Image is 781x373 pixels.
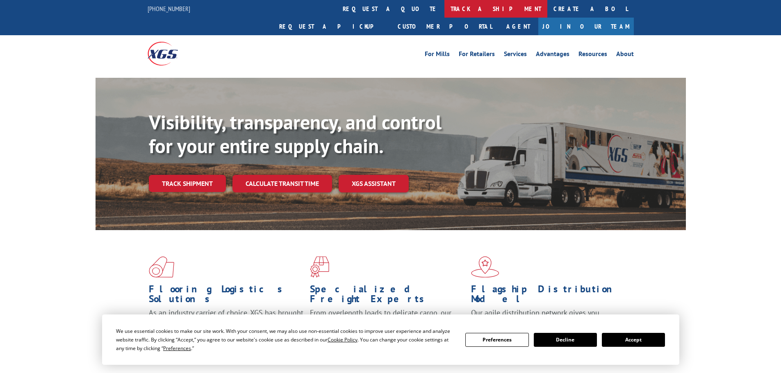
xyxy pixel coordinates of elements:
a: XGS ASSISTANT [339,175,409,192]
span: As an industry carrier of choice, XGS has brought innovation and dedication to flooring logistics... [149,308,303,337]
img: xgs-icon-focused-on-flooring-red [310,256,329,278]
h1: Flagship Distribution Model [471,284,626,308]
a: Advantages [536,51,569,60]
a: Agent [498,18,538,35]
a: Resources [578,51,607,60]
div: We use essential cookies to make our site work. With your consent, we may also use non-essential ... [116,327,455,353]
a: [PHONE_NUMBER] [148,5,190,13]
button: Decline [534,333,597,347]
button: Accept [602,333,665,347]
img: xgs-icon-flagship-distribution-model-red [471,256,499,278]
div: Cookie Consent Prompt [102,314,679,365]
img: xgs-icon-total-supply-chain-intelligence-red [149,256,174,278]
span: Our agile distribution network gives you nationwide inventory management on demand. [471,308,622,327]
a: Calculate transit time [232,175,332,192]
a: For Retailers [459,51,495,60]
b: Visibility, transparency, and control for your entire supply chain. [149,109,442,158]
a: Request a pickup [273,18,392,35]
span: Preferences [163,345,191,352]
a: Join Our Team [538,18,634,35]
p: From overlength loads to delicate cargo, our experienced staff knows the best way to move your fr... [310,308,465,344]
a: Track shipment [149,175,226,192]
span: Cookie Policy [328,336,357,343]
a: Customer Portal [392,18,498,35]
button: Preferences [465,333,528,347]
a: For Mills [425,51,450,60]
a: Services [504,51,527,60]
h1: Flooring Logistics Solutions [149,284,304,308]
a: About [616,51,634,60]
h1: Specialized Freight Experts [310,284,465,308]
